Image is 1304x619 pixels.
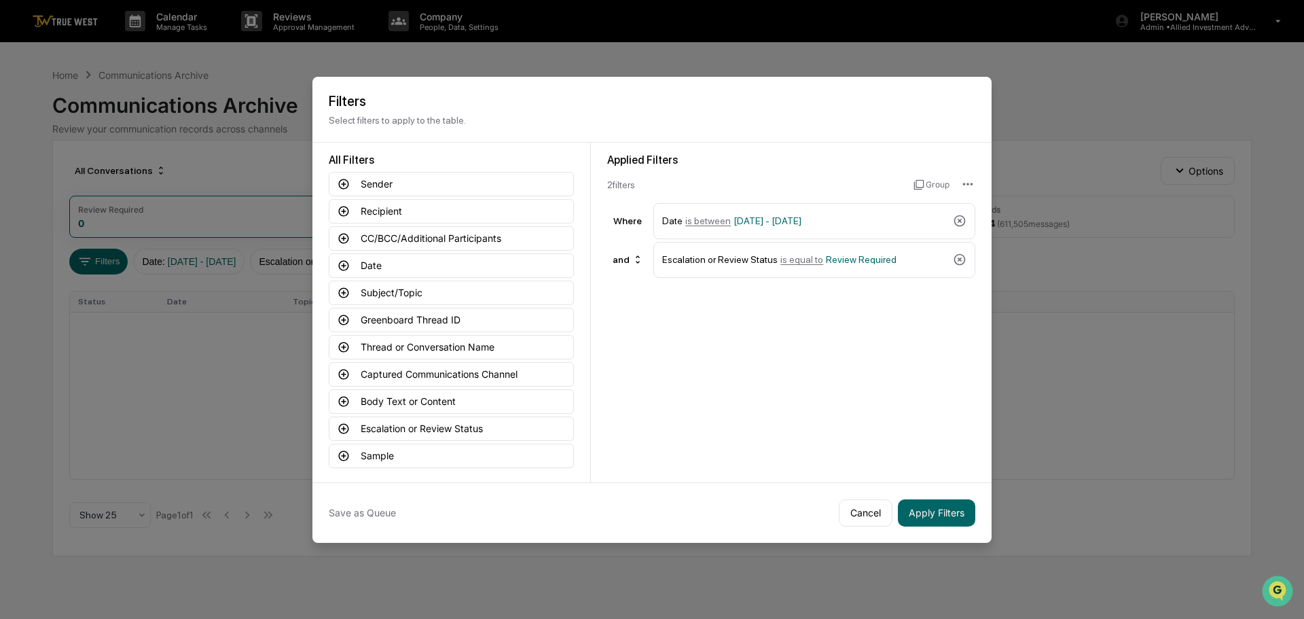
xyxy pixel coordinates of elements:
button: Thread or Conversation Name [329,335,574,359]
button: Escalation or Review Status [329,417,574,441]
div: and [607,249,649,270]
button: CC/BCC/Additional Participants [329,226,574,251]
div: 🔎 [14,305,24,316]
span: Preclearance [27,278,88,291]
span: • [113,222,117,232]
a: Powered byPylon [96,336,164,347]
img: 1746055101610-c473b297-6a78-478c-a979-82029cc54cd1 [14,104,38,128]
div: Start new chat [61,104,223,118]
div: 🖐️ [14,279,24,290]
span: is equal to [780,254,823,265]
img: 8933085812038_c878075ebb4cc5468115_72.jpg [29,104,53,128]
h2: Filters [329,93,975,109]
img: Tammy Steffen [14,209,35,230]
button: See all [211,148,247,164]
a: 🖐️Preclearance [8,272,93,297]
button: Apply Filters [898,499,975,527]
button: Sample [329,444,574,468]
span: [PERSON_NAME] [42,185,110,196]
span: Attestations [112,278,168,291]
button: Greenboard Thread ID [329,308,574,332]
p: How can we help? [14,29,247,50]
button: Body Text or Content [329,389,574,414]
span: Data Lookup [27,304,86,317]
img: Tammy Steffen [14,172,35,194]
button: Subject/Topic [329,281,574,305]
div: Where [607,215,648,226]
button: Save as Queue [329,499,396,527]
div: Date [662,209,947,233]
span: is between [685,215,731,226]
div: We're available if you need us! [61,118,187,128]
button: Start new chat [231,108,247,124]
span: Review Required [826,254,896,265]
button: Cancel [839,499,892,527]
span: [DATE] - [DATE] [733,215,801,226]
button: Captured Communications Channel [329,362,574,387]
p: Select filters to apply to the table. [329,115,975,126]
div: Past conversations [14,151,91,162]
button: Recipient [329,199,574,224]
span: [PERSON_NAME] [42,222,110,232]
div: 2 filter s [607,179,903,190]
div: All Filters [329,154,574,166]
span: Pylon [135,337,164,347]
span: [DATE] [120,185,148,196]
div: Applied Filters [607,154,975,166]
iframe: Open customer support [1261,574,1297,611]
button: Group [913,174,949,196]
a: 🗄️Attestations [93,272,174,297]
span: • [113,185,117,196]
button: Sender [329,172,574,196]
span: [DATE] [120,222,148,232]
a: 🔎Data Lookup [8,298,91,323]
div: 🗄️ [98,279,109,290]
button: Date [329,253,574,278]
div: Escalation or Review Status [662,248,947,272]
